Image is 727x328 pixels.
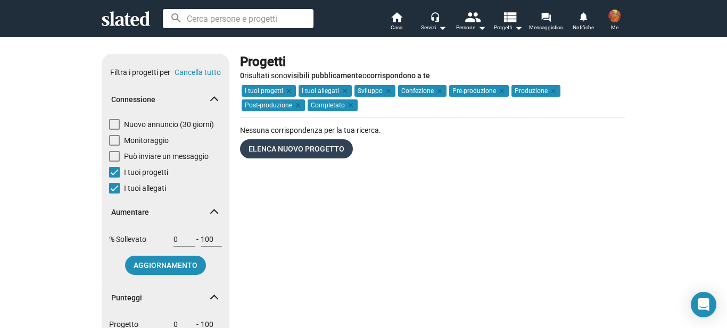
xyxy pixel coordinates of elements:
[502,9,517,24] mat-icon: view_list
[691,292,716,317] div: Apri Intercom Messenger
[102,119,229,199] div: Connessione
[124,168,168,176] font: I tuoi progetti
[378,11,415,34] a: Casa
[529,24,563,30] font: Messaggistica
[102,196,229,230] mat-expansion-panel-header: Aumentare
[287,71,362,80] font: visibili pubblicamente
[565,11,602,34] a: Notifiche
[548,86,557,96] mat-icon: clear
[245,102,292,109] font: Post-produzione
[494,24,512,30] font: Progetti
[578,11,588,21] mat-icon: notifications
[421,24,436,30] font: Servizi
[452,87,496,95] font: Pre-produzione
[125,256,206,275] button: AGGIORNAMENTO
[339,86,349,96] mat-icon: clear
[452,11,490,34] button: Persone
[358,87,383,95] font: Sviluppo
[111,95,155,104] font: Connessione
[124,136,169,145] font: Monitoraggio
[573,24,594,30] font: Notifiche
[608,10,621,22] img: sandro ferrari
[415,11,452,34] button: Servizi
[245,87,283,95] font: I tuoi progetti
[249,145,344,153] font: Elenca nuovo progetto
[124,120,214,129] font: Nuovo annuncio (30 giorni)
[240,54,286,69] font: Progetti
[527,11,565,34] a: Messaggistica
[111,208,149,216] font: Aumentare
[430,12,440,21] mat-icon: headset_mic
[475,21,488,34] mat-icon: arrow_drop_down
[196,235,199,243] font: -
[109,235,146,243] font: % Sollevato
[240,139,353,158] a: Elenca nuovo progetto
[124,184,166,192] font: I tuoi allegati
[490,11,527,34] button: Progetti
[345,100,354,110] mat-icon: clear
[134,261,197,270] font: AGGIORNAMENTO
[283,86,293,96] mat-icon: clear
[401,87,434,95] font: Confezione
[111,293,142,302] font: Punteggi
[302,87,339,95] font: I tuoi allegati
[240,71,244,80] font: 0
[240,126,381,134] font: Nessuna corrispondenza per la tua ricerca.
[515,87,548,95] font: Produzione
[456,24,475,30] font: Persone
[436,21,449,34] mat-icon: arrow_drop_down
[102,83,229,117] mat-expansion-panel-header: Connessione
[602,7,627,35] button: sandro ferrariMe
[163,9,313,28] input: Cerca persone e progetti
[102,281,229,315] mat-expansion-panel-header: Punteggi
[102,232,229,281] div: Aumentare
[292,100,302,110] mat-icon: clear
[244,71,287,80] font: risultati sono
[110,68,170,77] font: Filtra i progetti per
[390,11,403,23] mat-icon: home
[496,86,506,96] mat-icon: clear
[541,12,551,22] mat-icon: forum
[512,21,525,34] mat-icon: arrow_drop_down
[367,71,430,80] font: corrispondono a te
[383,86,392,96] mat-icon: clear
[434,86,443,96] mat-icon: clear
[391,24,402,30] font: Casa
[311,102,345,109] font: Completato
[362,71,367,80] font: o
[465,9,480,24] mat-icon: people
[175,68,221,77] button: Cancella tutto
[124,152,209,161] font: Può inviare un messaggio
[611,24,618,30] font: Me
